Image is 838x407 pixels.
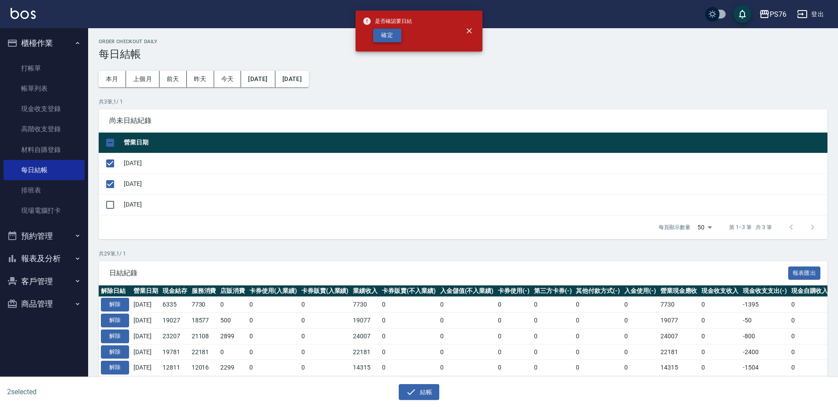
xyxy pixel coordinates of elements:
[299,313,351,329] td: 0
[380,376,438,392] td: 0
[189,376,219,392] td: 6241
[734,5,751,23] button: save
[299,344,351,360] td: 0
[101,329,129,343] button: 解除
[131,360,160,376] td: [DATE]
[218,285,247,297] th: 店販消費
[109,269,788,277] span: 日結紀錄
[741,297,789,313] td: -1395
[363,17,412,26] span: 是否確認要日結
[380,344,438,360] td: 0
[380,328,438,344] td: 0
[160,313,189,329] td: 19027
[622,344,658,360] td: 0
[532,328,574,344] td: 0
[699,313,741,329] td: 0
[351,328,380,344] td: 24007
[189,285,219,297] th: 服務消費
[438,328,496,344] td: 0
[351,313,380,329] td: 19077
[574,360,622,376] td: 0
[101,361,129,374] button: 解除
[574,297,622,313] td: 0
[741,285,789,297] th: 現金收支支出(-)
[351,360,380,376] td: 14315
[699,328,741,344] td: 0
[101,314,129,327] button: 解除
[247,344,299,360] td: 0
[789,313,831,329] td: 0
[789,344,831,360] td: 0
[622,328,658,344] td: 0
[4,225,85,248] button: 預約管理
[122,174,827,194] td: [DATE]
[160,285,189,297] th: 現金結存
[659,223,690,231] p: 每頁顯示數量
[131,328,160,344] td: [DATE]
[4,270,85,293] button: 客戶管理
[218,360,247,376] td: 2299
[380,285,438,297] th: 卡券販賣(不入業績)
[214,71,241,87] button: 今天
[532,376,574,392] td: 0
[11,8,36,19] img: Logo
[4,292,85,315] button: 商品管理
[380,313,438,329] td: 0
[126,71,159,87] button: 上個月
[741,328,789,344] td: -800
[496,360,532,376] td: 0
[789,297,831,313] td: 0
[756,5,790,23] button: PS76
[351,297,380,313] td: 7730
[789,285,831,297] th: 現金自購收入
[789,376,831,392] td: 0
[109,116,817,125] span: 尚未日結紀錄
[4,32,85,55] button: 櫃檯作業
[699,360,741,376] td: 0
[789,328,831,344] td: 0
[399,384,440,400] button: 結帳
[99,39,827,44] h2: Order checkout daily
[160,344,189,360] td: 19781
[658,285,700,297] th: 營業現金應收
[380,297,438,313] td: 0
[101,345,129,359] button: 解除
[99,250,827,258] p: 共 29 筆, 1 / 1
[4,58,85,78] a: 打帳單
[299,360,351,376] td: 0
[187,71,214,87] button: 昨天
[574,376,622,392] td: 0
[741,344,789,360] td: -2400
[4,160,85,180] a: 每日結帳
[658,313,700,329] td: 19077
[131,285,160,297] th: 營業日期
[532,297,574,313] td: 0
[496,344,532,360] td: 0
[247,297,299,313] td: 0
[159,71,187,87] button: 前天
[122,133,827,153] th: 營業日期
[299,285,351,297] th: 卡券販賣(入業績)
[160,376,189,392] td: 3031
[438,297,496,313] td: 0
[574,328,622,344] td: 0
[574,313,622,329] td: 0
[247,360,299,376] td: 0
[699,376,741,392] td: 0
[622,297,658,313] td: 0
[247,313,299,329] td: 0
[496,376,532,392] td: 0
[351,344,380,360] td: 22181
[729,223,772,231] p: 第 1–3 筆 共 3 筆
[4,78,85,99] a: 帳單列表
[99,71,126,87] button: 本月
[7,386,208,397] h6: 2 selected
[622,360,658,376] td: 0
[351,376,380,392] td: 6839
[373,29,401,42] button: 確定
[4,247,85,270] button: 報表及分析
[4,140,85,160] a: 材料自購登錄
[99,48,827,60] h3: 每日結帳
[4,119,85,139] a: 高階收支登錄
[532,360,574,376] td: 0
